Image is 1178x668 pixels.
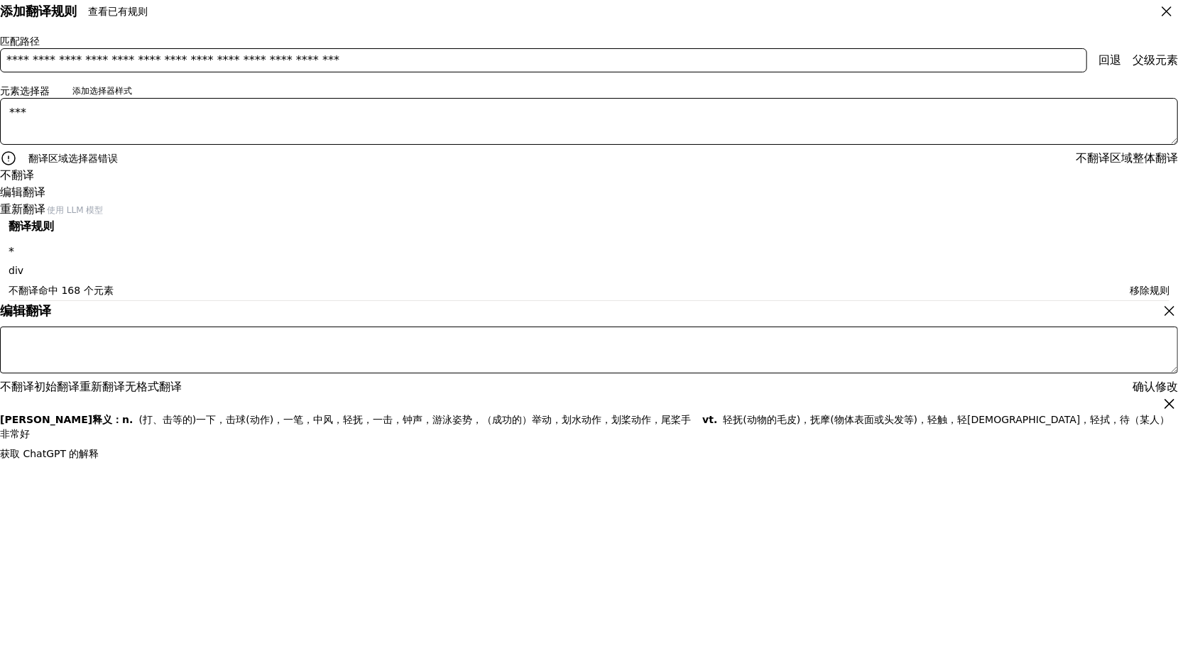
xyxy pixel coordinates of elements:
[9,218,54,235] div: 翻译规则
[9,283,38,297] div: 不翻译
[125,378,182,395] button: 无格式翻译
[1076,150,1133,167] button: 不翻译区域
[34,378,80,395] button: 初始翻译
[38,283,114,297] div: 命中 168 个元素
[122,414,133,425] span: n.
[9,263,1169,278] div: div
[1133,378,1178,395] button: 确认修改
[1098,48,1121,72] button: 回退
[138,414,691,425] span: (打、击等的)一下，击球(动作)，一笔，中风，轻抚，一击，钟声，游泳姿势，（成功的）举动，划水动作，划桨动作，尾桨手
[88,4,148,18] div: 查看已有规则
[47,205,103,215] span: 使用 LLM 模型
[1133,150,1178,167] button: 整体翻译
[702,414,717,425] span: vt.
[1133,48,1178,72] button: 父级元素
[1130,283,1169,297] div: 移除规则
[80,378,125,395] button: 重新翻译
[72,85,132,97] div: 添加选择器样式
